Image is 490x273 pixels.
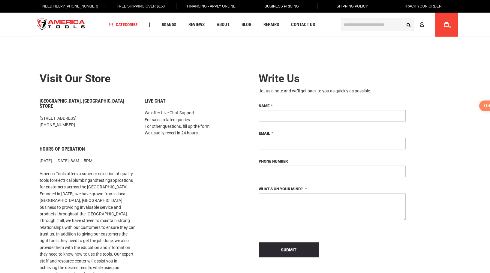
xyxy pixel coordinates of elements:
[106,21,140,29] a: Categories
[32,13,90,36] img: America Tools
[109,22,138,27] span: Categories
[32,13,90,36] a: store logo
[259,242,319,257] button: Submit
[449,25,451,29] span: 0
[40,115,136,128] p: [STREET_ADDRESS], [PHONE_NUMBER]
[40,157,136,164] p: [DATE] – [DATE]: 8AM – 5PM
[441,13,452,37] a: 0
[259,103,269,108] span: Name
[145,98,241,104] h6: Live Chat
[259,159,288,163] span: Phone Number
[73,178,90,183] a: plumbing
[97,178,110,183] a: testing
[259,88,406,94] div: Jot us a note and we’ll get back to you as quickly as possible.
[263,22,279,27] span: Repairs
[403,19,414,30] button: Search
[186,21,207,29] a: Reviews
[40,73,241,85] h2: Visit our store
[55,178,72,183] a: electrical
[337,4,368,8] span: Shipping Policy
[281,247,296,252] span: Submit
[242,22,251,27] span: Blog
[217,22,230,27] span: About
[188,22,205,27] span: Reviews
[261,21,282,29] a: Repairs
[259,187,303,191] span: What’s on your mind?
[239,21,254,29] a: Blog
[162,22,176,27] span: Brands
[159,21,179,29] a: Brands
[291,22,315,27] span: Contact Us
[288,21,318,29] a: Contact Us
[40,146,136,152] h6: Hours of Operation
[145,109,241,136] p: We offer Live Chat Support For sales-related queries For other questions, fill up the form. We us...
[214,21,232,29] a: About
[259,131,270,136] span: Email
[40,98,136,109] h6: [GEOGRAPHIC_DATA], [GEOGRAPHIC_DATA] Store
[259,72,300,85] span: Write Us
